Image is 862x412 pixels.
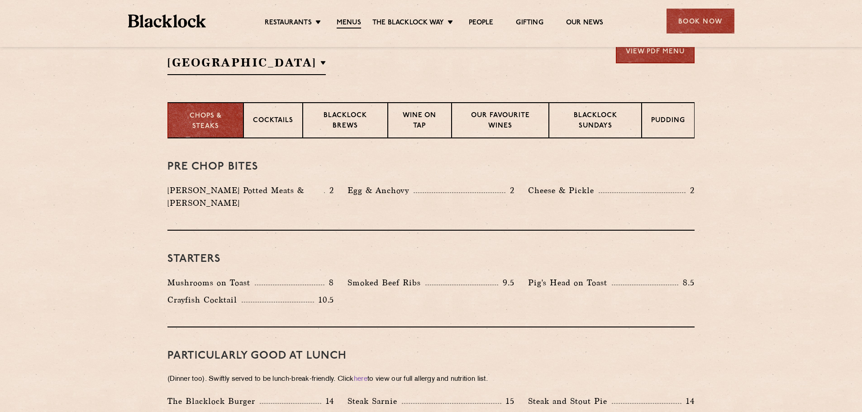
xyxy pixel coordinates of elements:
img: BL_Textured_Logo-footer-cropped.svg [128,14,206,28]
p: Egg & Anchovy [348,184,414,197]
p: Cocktails [253,116,293,127]
a: Our News [566,19,604,28]
h3: Starters [167,253,695,265]
p: Smoked Beef Ribs [348,276,425,289]
h3: PARTICULARLY GOOD AT LUNCH [167,350,695,362]
p: Pig's Head on Toast [528,276,612,289]
p: Blacklock Brews [312,111,378,132]
p: 14 [321,395,334,407]
p: Pudding [651,116,685,127]
div: Book Now [667,9,734,33]
p: 9.5 [498,277,514,289]
p: [PERSON_NAME] Potted Meats & [PERSON_NAME] [167,184,324,209]
h3: Pre Chop Bites [167,161,695,173]
a: View PDF Menu [616,38,695,63]
p: Steak and Stout Pie [528,395,612,407]
a: Restaurants [265,19,312,28]
p: 10.5 [314,294,334,306]
p: 2 [505,185,514,196]
a: People [469,19,493,28]
p: Chops & Steaks [177,111,234,132]
p: Steak Sarnie [348,395,402,407]
p: 8 [324,277,334,289]
p: Our favourite wines [461,111,540,132]
p: 15 [501,395,514,407]
p: Cheese & Pickle [528,184,599,197]
p: 2 [686,185,695,196]
p: Mushrooms on Toast [167,276,255,289]
p: Wine on Tap [397,111,442,132]
p: 8.5 [678,277,695,289]
p: Blacklock Sundays [558,111,632,132]
h2: [GEOGRAPHIC_DATA] [167,55,326,75]
p: 14 [681,395,695,407]
a: The Blacklock Way [372,19,444,28]
p: Crayfish Cocktail [167,294,242,306]
a: Menus [337,19,361,28]
a: Gifting [516,19,543,28]
p: The Blacklock Burger [167,395,260,407]
p: (Dinner too). Swiftly served to be lunch-break-friendly. Click to view our full allergy and nutri... [167,373,695,386]
p: 2 [325,185,334,196]
a: here [354,376,367,383]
